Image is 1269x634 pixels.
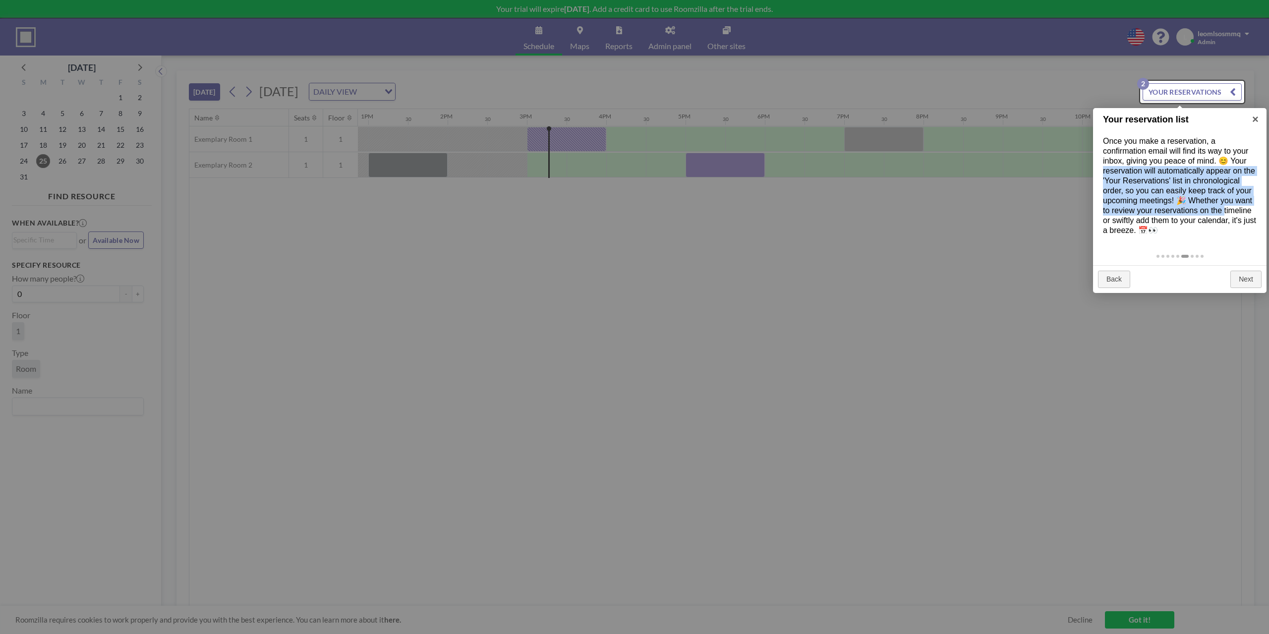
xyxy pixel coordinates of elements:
[1103,113,1241,126] h1: Your reservation list
[1098,271,1130,288] a: Back
[1230,271,1262,288] a: Next
[1137,78,1149,90] p: 2
[1093,126,1267,245] div: Once you make a reservation, a confirmation email will find its way to your inbox, giving you pea...
[1244,108,1267,130] a: ×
